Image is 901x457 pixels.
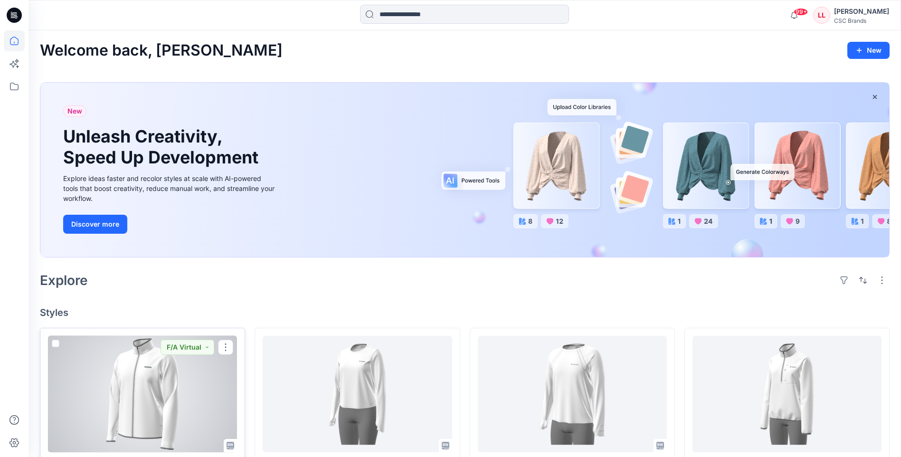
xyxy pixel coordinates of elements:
[67,105,82,117] span: New
[263,336,452,452] a: F6WS217275_F26_EUREG_VP1
[40,273,88,288] h2: Explore
[48,336,237,452] a: F6MS217300_F26_GLREG_VFA
[40,307,890,318] h4: Styles
[63,173,277,203] div: Explore ideas faster and recolor styles at scale with AI-powered tools that boost creativity, red...
[478,336,667,452] a: F6MS217302_F26_PAACT_VP1
[63,215,277,234] a: Discover more
[834,17,889,24] div: CSC Brands
[794,8,808,16] span: 99+
[63,215,127,234] button: Discover more
[834,6,889,17] div: [PERSON_NAME]
[813,7,830,24] div: LL
[40,42,283,59] h2: Welcome back, [PERSON_NAME]
[63,126,263,167] h1: Unleash Creativity, Speed Up Development
[692,336,882,452] a: F6WS217277_SW26W5153_F26_PAREG_VFA
[847,42,890,59] button: New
